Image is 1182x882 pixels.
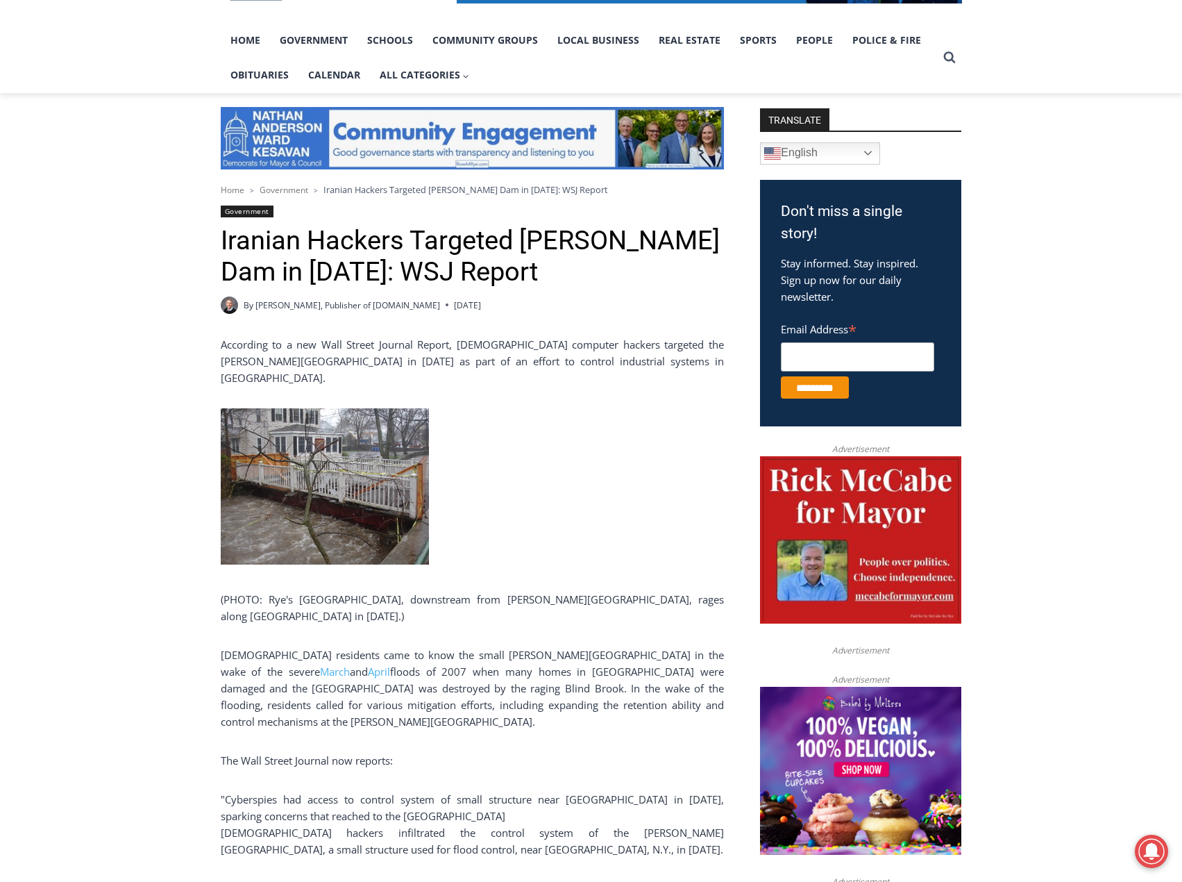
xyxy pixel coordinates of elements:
a: Intern @ [DOMAIN_NAME] [334,135,673,173]
p: [DEMOGRAPHIC_DATA] residents came to know the small [PERSON_NAME][GEOGRAPHIC_DATA] in the wake of... [221,647,724,730]
a: Obituaries [221,58,298,92]
a: Sports [730,23,786,58]
span: Iranian Hackers Targeted [PERSON_NAME] Dam in [DATE]: WSJ Report [323,183,608,196]
a: Author image [221,297,238,314]
span: Intern @ [DOMAIN_NAME] [363,138,643,169]
a: Calendar [298,58,370,92]
label: Email Address [781,315,934,340]
p: According to a new Wall Street Journal Report, [DEMOGRAPHIC_DATA] computer hackers targeted the [... [221,336,724,386]
p: Stay informed. Stay inspired. Sign up now for our daily newsletter. [781,255,940,305]
a: Real Estate [649,23,730,58]
span: > [250,185,254,195]
button: Child menu of All Categories [370,58,480,92]
img: en [764,145,781,162]
a: April [368,665,390,679]
a: Home [221,184,244,196]
a: English [760,142,880,165]
img: McCabe for Mayor [760,456,961,624]
button: View Search Form [937,45,962,70]
time: [DATE] [454,299,481,312]
nav: Breadcrumbs [221,183,724,197]
div: Apply Now <> summer and RHS senior internships available [351,1,656,135]
nav: Primary Navigation [221,23,937,93]
p: The Wall Street Journal now reports: [221,752,724,769]
a: Government [270,23,357,58]
span: By [244,299,253,312]
a: Police & Fire [843,23,931,58]
a: Local Business [548,23,649,58]
span: Advertisement [818,442,903,456]
a: Government [260,184,308,196]
span: Advertisement [818,644,903,657]
span: > [314,185,318,195]
strong: TRANSLATE [760,108,829,131]
img: Rye_ny_flood_04152007_elm_place [221,408,429,565]
a: [PERSON_NAME], Publisher of [DOMAIN_NAME] [255,299,440,311]
p: (PHOTO: Rye's [GEOGRAPHIC_DATA], downstream from [PERSON_NAME][GEOGRAPHIC_DATA], rages along [GEO... [221,591,724,624]
a: March [320,665,350,679]
span: Advertisement [818,673,903,686]
a: Government [221,206,273,217]
a: Home [221,23,270,58]
a: Community Groups [423,23,548,58]
a: Schools [357,23,423,58]
img: Baked by Melissa [760,687,961,855]
h1: Iranian Hackers Targeted [PERSON_NAME] Dam in [DATE]: WSJ Report [221,225,724,288]
h3: Don't miss a single story! [781,201,940,244]
p: "Cyberspies had access to control system of small structure near [GEOGRAPHIC_DATA] in [DATE], spa... [221,791,724,858]
a: People [786,23,843,58]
